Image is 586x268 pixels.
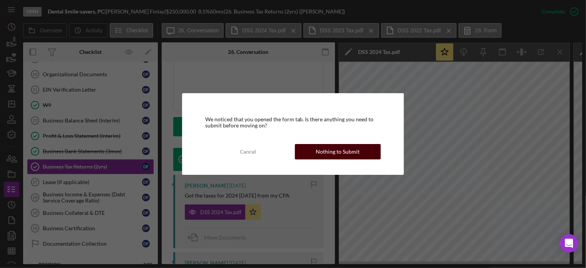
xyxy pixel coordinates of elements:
div: Cancel [240,144,256,159]
button: Cancel [205,144,291,159]
div: Nothing to Submit [316,144,360,159]
button: Nothing to Submit [295,144,381,159]
div: We noticed that you opened the form tab. Is there anything you need to submit before moving on? [205,116,381,129]
div: Open Intercom Messenger [560,234,578,253]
